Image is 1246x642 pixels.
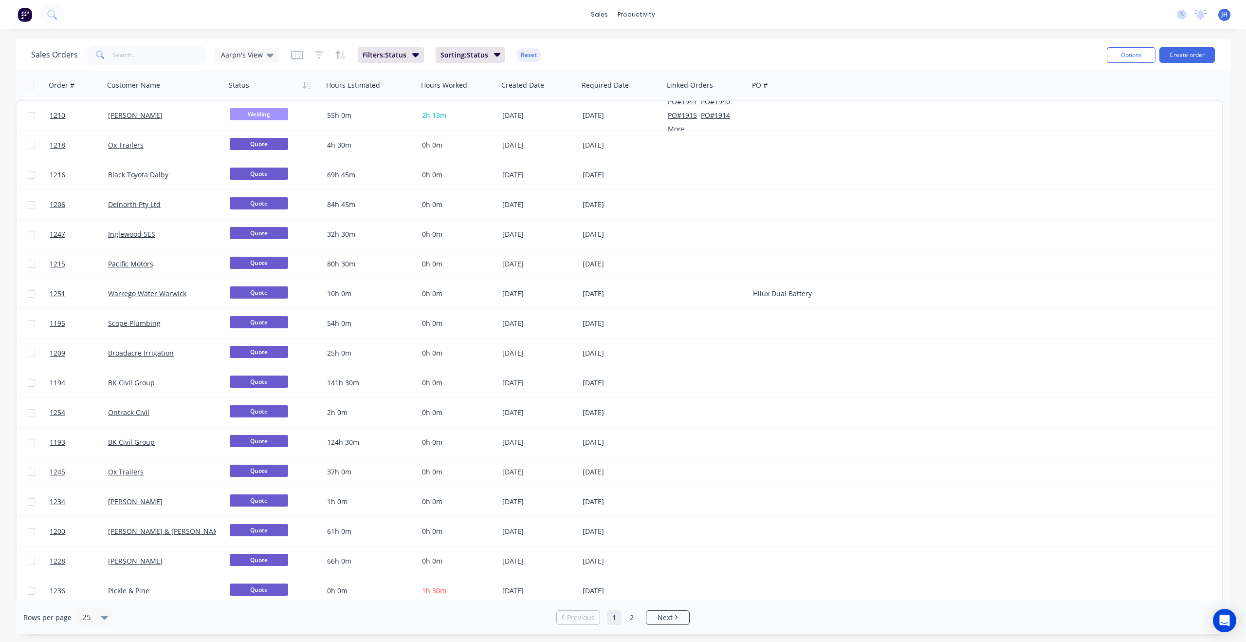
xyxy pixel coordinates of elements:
[422,229,442,239] span: 0h 0m
[502,170,575,180] div: [DATE]
[583,111,660,120] div: [DATE]
[422,289,442,298] span: 0h 0m
[326,80,380,90] div: Hours Estimated
[552,610,694,625] ul: Pagination
[363,50,406,60] span: Filters: Status
[502,467,575,477] div: [DATE]
[50,517,108,546] a: 1200
[108,140,144,150] a: Ox Trailers
[50,457,108,487] a: 1245
[327,527,410,536] div: 61h 0m
[50,101,108,130] a: 1210
[502,319,575,328] div: [DATE]
[583,497,660,507] div: [DATE]
[50,131,108,160] a: 1218
[50,220,108,249] a: 1247
[583,378,660,388] div: [DATE]
[1221,10,1228,19] span: JH
[230,346,288,358] span: Quote
[422,586,446,595] span: 1h 30m
[502,259,575,269] div: [DATE]
[646,613,689,623] a: Next page
[108,527,226,536] a: [PERSON_NAME] & [PERSON_NAME]
[50,378,65,388] span: 1194
[440,50,488,60] span: Sorting: Status
[701,97,730,107] button: PO#1940
[230,494,288,507] span: Quote
[327,319,410,328] div: 54h 0m
[422,556,442,566] span: 0h 0m
[517,48,541,62] button: Reset
[108,586,149,595] a: Pickle & Pine
[422,378,442,387] span: 0h 0m
[50,497,65,507] span: 1234
[230,376,288,388] span: Quote
[1107,47,1155,63] button: Options
[502,586,575,596] div: [DATE]
[624,610,639,625] a: Page 2
[421,80,467,90] div: Hours Worked
[422,170,442,179] span: 0h 0m
[108,319,161,328] a: Scope Plumbing
[230,435,288,447] span: Quote
[50,111,65,120] span: 1210
[230,584,288,596] span: Quote
[668,111,697,120] button: PO#1915
[327,259,410,269] div: 80h 30m
[586,7,613,22] div: sales
[327,170,410,180] div: 69h 45m
[422,319,442,328] span: 0h 0m
[327,140,410,150] div: 4h 30m
[752,80,768,90] div: PO #
[422,348,442,358] span: 0h 0m
[422,437,442,447] span: 0h 0m
[327,200,410,209] div: 84h 45m
[502,289,575,299] div: [DATE]
[668,124,691,134] button: More...
[108,437,155,447] a: BK Civil Group
[230,197,288,209] span: Quote
[108,408,149,417] a: Ontrack Civil
[230,138,288,150] span: Quote
[113,45,208,65] input: Search...
[50,547,108,576] a: 1228
[327,111,410,120] div: 55h 0m
[49,80,74,90] div: Order #
[582,80,629,90] div: Required Date
[502,200,575,209] div: [DATE]
[50,190,108,219] a: 1206
[221,50,263,60] span: Aarpn's View
[50,368,108,397] a: 1194
[422,259,442,268] span: 0h 0m
[327,229,410,239] div: 32h 30m
[583,140,660,150] div: [DATE]
[230,405,288,417] span: Quote
[107,80,160,90] div: Customer Name
[50,487,108,516] a: 1234
[583,170,660,180] div: [DATE]
[583,586,660,596] div: [DATE]
[583,200,660,209] div: [DATE]
[50,339,108,368] a: 1209
[50,229,65,239] span: 1247
[502,378,575,388] div: [DATE]
[583,467,660,477] div: [DATE]
[327,437,410,447] div: 124h 30m
[502,140,575,150] div: [DATE]
[50,398,108,427] a: 1254
[327,497,410,507] div: 1h 0m
[23,613,72,623] span: Rows per page
[108,170,168,179] a: Black Toyota Dalby
[502,408,575,417] div: [DATE]
[108,556,163,566] a: [PERSON_NAME]
[583,289,660,299] div: [DATE]
[422,497,442,506] span: 0h 0m
[50,527,65,536] span: 1200
[583,229,660,239] div: [DATE]
[502,229,575,239] div: [DATE]
[50,467,65,477] span: 1245
[50,428,108,457] a: 1193
[583,259,660,269] div: [DATE]
[229,80,249,90] div: Status
[18,7,32,22] img: Factory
